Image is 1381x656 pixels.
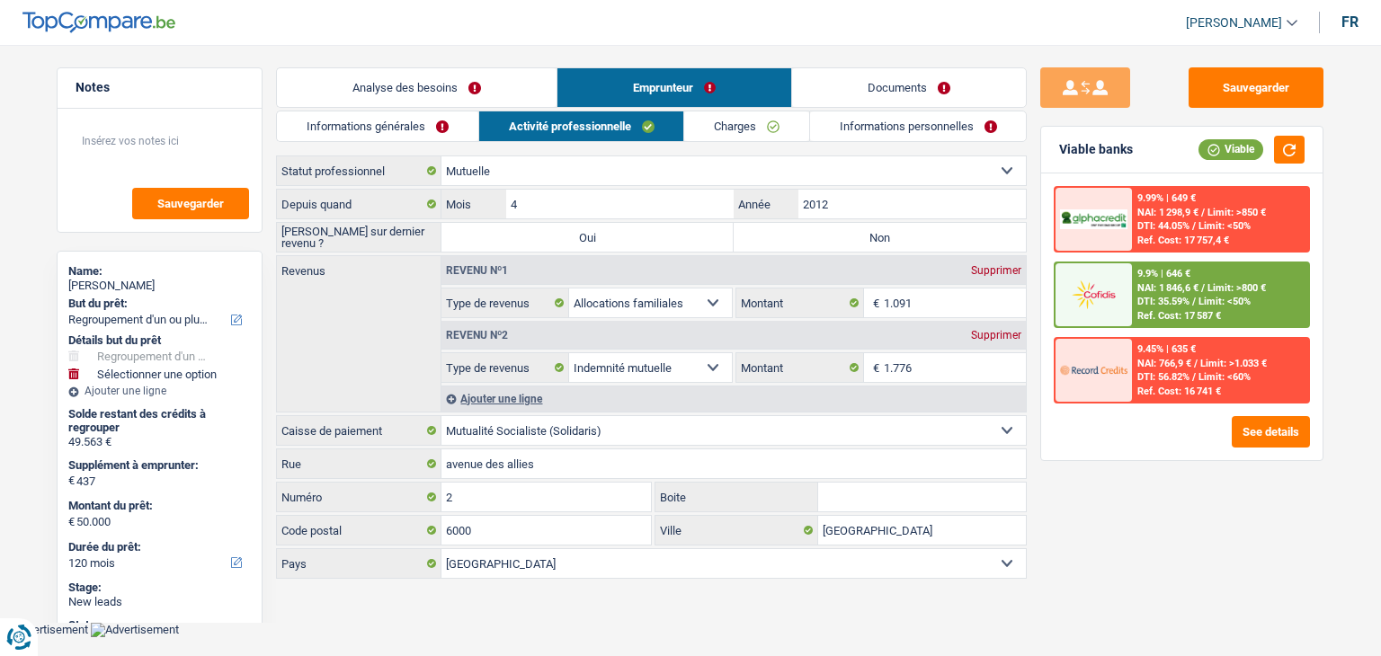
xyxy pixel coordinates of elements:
[479,111,684,141] a: Activité professionnelle
[557,68,791,107] a: Emprunteur
[1137,235,1229,246] div: Ref. Cost: 17 757,4 €
[736,353,864,382] label: Montant
[1200,358,1267,369] span: Limit: >1.033 €
[1192,371,1196,383] span: /
[441,330,512,341] div: Revenu nº2
[68,279,251,293] div: [PERSON_NAME]
[1137,282,1198,294] span: NAI: 1 846,6 €
[1207,207,1266,218] span: Limit: >850 €
[22,12,175,33] img: TopCompare Logo
[68,407,251,435] div: Solde restant des crédits à regrouper
[1060,278,1127,311] img: Cofidis
[1137,268,1190,279] div: 9.9% | 646 €
[441,190,505,218] label: Mois
[1201,207,1205,218] span: /
[734,190,797,218] label: Année
[277,483,441,511] label: Numéro
[68,618,251,633] div: Status:
[68,297,247,311] label: But du prêt:
[1192,220,1196,232] span: /
[277,549,441,578] label: Pays
[277,68,557,107] a: Analyse des besoins
[68,385,251,397] div: Ajouter une ligne
[1137,220,1189,232] span: DTI: 44.05%
[1201,282,1205,294] span: /
[277,516,441,545] label: Code postal
[277,190,441,218] label: Depuis quand
[1137,343,1196,355] div: 9.45% | 635 €
[1189,67,1323,108] button: Sauvegarder
[1198,296,1251,307] span: Limit: <50%
[1137,386,1221,397] div: Ref. Cost: 16 741 €
[1341,13,1359,31] div: fr
[68,581,251,595] div: Stage:
[655,483,819,511] label: Boite
[1137,371,1189,383] span: DTI: 56.82%
[792,68,1026,107] a: Documents
[1198,371,1251,383] span: Limit: <60%
[277,416,441,445] label: Caisse de paiement
[684,111,809,141] a: Charges
[1192,296,1196,307] span: /
[1194,358,1198,369] span: /
[1137,192,1196,204] div: 9.99% | 649 €
[1186,15,1282,31] span: [PERSON_NAME]
[441,353,569,382] label: Type de revenus
[132,188,249,219] button: Sauvegarder
[76,80,244,95] h5: Notes
[277,256,441,277] label: Revenus
[68,540,247,554] label: Durée du prêt:
[277,223,441,252] label: [PERSON_NAME] sur dernier revenu ?
[1060,209,1127,230] img: AlphaCredit
[1137,296,1189,307] span: DTI: 35.59%
[1137,358,1191,369] span: NAI: 766,9 €
[68,458,247,473] label: Supplément à emprunter:
[1232,416,1310,448] button: See details
[1059,142,1133,157] div: Viable banks
[967,330,1026,341] div: Supprimer
[1137,310,1221,322] div: Ref. Cost: 17 587 €
[1207,282,1266,294] span: Limit: >800 €
[157,198,224,209] span: Sauvegarder
[441,223,734,252] label: Oui
[864,353,884,382] span: €
[68,595,251,609] div: New leads
[91,623,179,637] img: Advertisement
[1198,139,1263,159] div: Viable
[736,288,864,317] label: Montant
[1172,8,1297,38] a: [PERSON_NAME]
[864,288,884,317] span: €
[277,111,478,141] a: Informations générales
[68,264,251,279] div: Name:
[1137,207,1198,218] span: NAI: 1 298,9 €
[277,449,441,478] label: Rue
[441,386,1026,412] div: Ajouter une ligne
[734,223,1026,252] label: Non
[655,516,819,545] label: Ville
[967,265,1026,276] div: Supprimer
[1060,353,1127,386] img: Record Credits
[68,515,75,529] span: €
[810,111,1027,141] a: Informations personnelles
[68,333,251,348] div: Détails but du prêt
[798,190,1026,218] input: AAAA
[506,190,734,218] input: MM
[68,435,251,449] div: 49.563 €
[1198,220,1251,232] span: Limit: <50%
[277,156,441,185] label: Statut professionnel
[441,288,569,317] label: Type de revenus
[441,265,512,276] div: Revenu nº1
[68,474,75,488] span: €
[68,499,247,513] label: Montant du prêt:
